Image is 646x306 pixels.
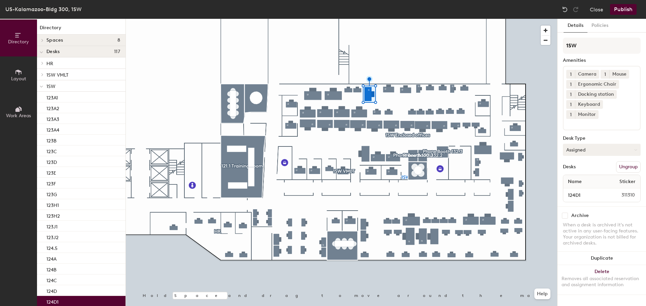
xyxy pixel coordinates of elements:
p: 124.5 [46,244,58,251]
button: 1 [566,100,575,109]
div: Desks [563,164,576,170]
p: 123D [46,158,57,165]
button: Publish [610,4,637,15]
p: 123G [46,190,57,198]
button: DeleteRemoves all associated reservation and assignment information [558,265,646,295]
span: Work Areas [6,113,31,119]
p: 123A4 [46,125,59,133]
button: Details [564,19,587,33]
div: Keyboard [575,100,603,109]
button: Policies [587,19,612,33]
img: Undo [562,6,568,13]
span: 117 [114,49,120,54]
span: Directory [8,39,29,45]
div: Archive [571,213,589,218]
p: 123J2 [46,233,59,241]
p: 123C [46,147,57,155]
button: 1 [566,70,575,79]
div: Amenities [563,58,641,63]
span: Sticker [616,176,639,188]
p: 123J1 [46,222,58,230]
h1: Directory [37,24,125,35]
p: 123F [46,179,56,187]
img: Redo [572,6,579,13]
div: Removes all associated reservation and assignment information [562,276,642,288]
span: Name [565,176,585,188]
div: Ergonomic Chair [575,80,619,89]
div: Camera [575,70,599,79]
p: 124D [46,287,57,294]
p: 123B [46,136,57,144]
p: 124C [46,276,57,283]
span: 1SW [46,84,56,89]
div: Desk Type [563,136,641,141]
p: 123H2 [46,211,60,219]
button: 1 [566,90,575,99]
button: 1 [566,80,575,89]
p: 124B [46,265,57,273]
p: 123H1 [46,201,59,208]
p: 124D1 [46,297,59,305]
div: US-Kalamazoo-Bldg 300, 1SW [5,5,81,13]
input: Unnamed desk [565,190,605,200]
span: 311310 [605,191,639,199]
p: 123E [46,168,56,176]
span: 1 [570,111,572,118]
div: Mouse [609,70,629,79]
span: HR [46,61,53,67]
span: 8 [117,38,120,43]
button: Help [534,289,550,299]
span: 1SW VMLT [46,72,68,78]
span: 1 [570,101,572,108]
button: Close [590,4,603,15]
button: Ungroup [616,161,641,173]
p: 123A1 [46,93,58,101]
div: When a desk is archived it's not active in any user-facing features. Your organization is not bil... [563,222,641,246]
p: 123A2 [46,104,59,112]
span: 1 [604,71,606,78]
button: Duplicate [558,252,646,265]
p: 123A3 [46,115,59,122]
button: Assigned [563,144,641,156]
span: Spaces [46,38,63,43]
span: 1 [570,71,572,78]
p: 124A [46,254,57,262]
button: 1 [601,70,609,79]
button: 1 [566,110,575,119]
div: Monitor [575,110,599,119]
div: Docking station [575,90,617,99]
span: Layout [11,76,26,82]
span: 1 [570,81,572,88]
span: Desks [46,49,60,54]
span: 1 [570,91,572,98]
